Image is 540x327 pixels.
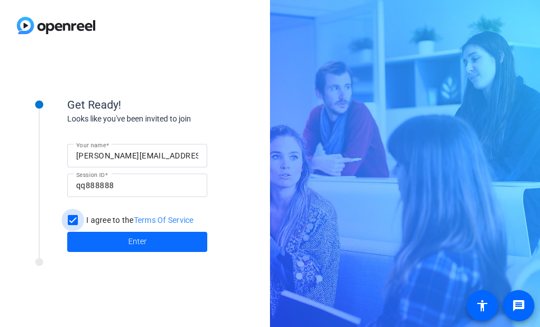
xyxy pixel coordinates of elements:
div: Get Ready! [67,96,291,113]
span: Enter [128,236,147,247]
div: Looks like you've been invited to join [67,113,291,125]
mat-label: Your name [76,142,106,148]
button: Enter [67,232,207,252]
mat-label: Session ID [76,171,105,178]
mat-icon: message [512,299,525,312]
mat-icon: accessibility [476,299,489,312]
label: I agree to the [84,214,194,226]
a: Terms Of Service [134,216,194,225]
